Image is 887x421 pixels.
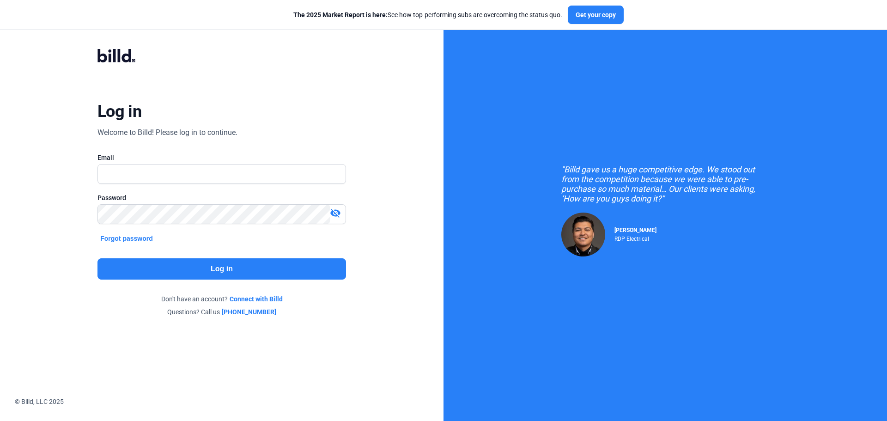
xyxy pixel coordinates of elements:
div: "Billd gave us a huge competitive edge. We stood out from the competition because we were able to... [561,165,769,203]
a: [PHONE_NUMBER] [222,307,276,317]
div: Questions? Call us [97,307,346,317]
div: Password [97,193,346,202]
div: Welcome to Billd! Please log in to continue. [97,127,237,138]
mat-icon: visibility_off [330,207,341,219]
button: Get your copy [568,6,624,24]
button: Log in [97,258,346,280]
div: See how top-performing subs are overcoming the status quo. [293,10,562,19]
a: Connect with Billd [230,294,283,304]
span: The 2025 Market Report is here: [293,11,388,18]
div: Log in [97,101,141,122]
span: [PERSON_NAME] [614,227,656,233]
div: RDP Electrical [614,233,656,242]
img: Raul Pacheco [561,213,605,256]
button: Forgot password [97,233,156,244]
div: Email [97,153,346,162]
div: Don't have an account? [97,294,346,304]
